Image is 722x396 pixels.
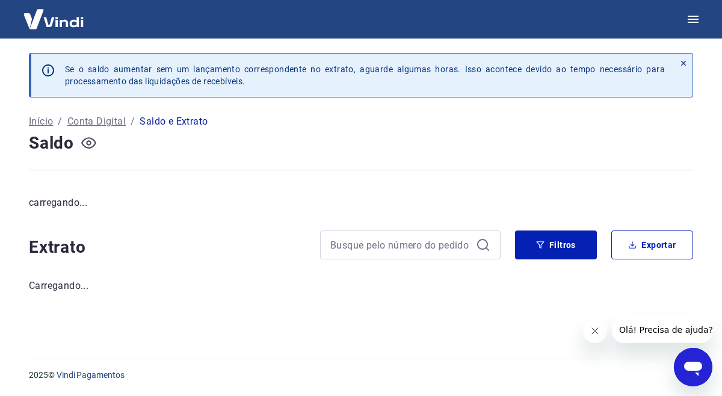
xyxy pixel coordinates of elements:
a: Conta Digital [67,114,126,129]
p: carregando... [29,196,693,210]
img: Vindi [14,1,93,37]
button: Exportar [611,230,693,259]
button: Filtros [515,230,597,259]
p: 2025 © [29,369,693,382]
iframe: Botão para abrir a janela de mensagens [674,348,712,386]
h4: Extrato [29,235,306,259]
span: Olá! Precisa de ajuda? [7,8,101,18]
iframe: Mensagem da empresa [612,317,712,343]
p: Se o saldo aumentar sem um lançamento correspondente no extrato, aguarde algumas horas. Isso acon... [65,63,665,87]
p: Carregando... [29,279,693,293]
p: Saldo e Extrato [140,114,208,129]
a: Início [29,114,53,129]
iframe: Fechar mensagem [583,319,607,343]
p: / [131,114,135,129]
a: Vindi Pagamentos [57,370,125,380]
input: Busque pelo número do pedido [330,236,471,254]
h4: Saldo [29,131,74,155]
p: / [58,114,62,129]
